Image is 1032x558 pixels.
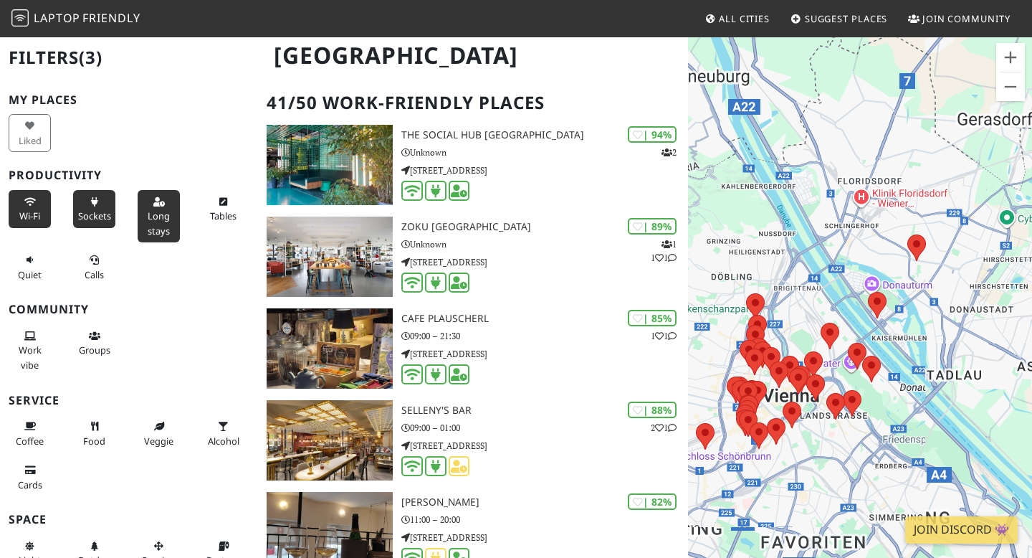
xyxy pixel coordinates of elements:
a: All Cities [699,6,775,32]
span: Friendly [82,10,140,26]
a: SELLENY'S Bar | 88% 21 SELLENY'S Bar 09:00 – 01:00 [STREET_ADDRESS] [258,400,688,481]
a: Cafe Plauscherl | 85% 11 Cafe Plauscherl 09:00 – 21:30 [STREET_ADDRESS] [258,308,688,389]
p: [STREET_ADDRESS] [401,255,688,269]
a: LaptopFriendly LaptopFriendly [11,6,140,32]
p: [STREET_ADDRESS] [401,164,688,177]
button: Quiet [9,248,51,286]
span: Video/audio calls [85,268,104,281]
h3: [PERSON_NAME] [401,496,688,509]
div: | 89% [628,218,677,235]
button: Cards [9,458,51,496]
a: The Social Hub Vienna | 94% 2 The Social Hub [GEOGRAPHIC_DATA] Unknown [STREET_ADDRESS] [258,125,688,205]
h3: Zoku [GEOGRAPHIC_DATA] [401,221,688,233]
span: Alcohol [208,435,239,448]
h3: Productivity [9,169,249,182]
span: Quiet [18,268,42,281]
span: All Cities [719,12,770,25]
img: The Social Hub Vienna [267,125,393,205]
p: 2 1 [651,421,677,435]
span: (3) [79,45,102,69]
button: Tables [202,190,244,228]
h3: The Social Hub [GEOGRAPHIC_DATA] [401,129,688,141]
span: Credit cards [18,478,42,491]
p: 2 [661,146,677,159]
span: Long stays [148,209,170,237]
button: Zoom out [996,72,1025,101]
span: Suggest Places [805,12,888,25]
button: Alcohol [202,415,244,453]
h2: Filters [9,36,249,80]
button: Veggie [138,415,180,453]
h3: Community [9,303,249,316]
img: LaptopFriendly [11,9,29,27]
span: Join Community [922,12,1010,25]
h3: My Places [9,93,249,107]
button: Coffee [9,415,51,453]
p: [STREET_ADDRESS] [401,531,688,544]
p: Unknown [401,146,688,159]
button: Wi-Fi [9,190,51,228]
img: SELLENY'S Bar [267,400,393,481]
span: Power sockets [78,209,111,222]
span: Group tables [79,344,110,356]
p: 09:00 – 01:00 [401,421,688,435]
h1: [GEOGRAPHIC_DATA] [262,36,685,75]
span: People working [19,344,42,371]
button: Calls [73,248,115,286]
h3: Cafe Plauscherl [401,313,688,325]
a: Zoku Vienna | 89% 111 Zoku [GEOGRAPHIC_DATA] Unknown [STREET_ADDRESS] [258,217,688,297]
a: Suggest Places [785,6,894,32]
div: | 88% [628,402,677,418]
a: Join Community [902,6,1016,32]
img: Zoku Vienna [267,217,393,297]
span: Food [83,435,105,448]
div: | 85% [628,310,677,326]
span: Work-friendly tables [210,209,236,222]
span: Stable Wi-Fi [19,209,40,222]
img: Cafe Plauscherl [267,308,393,389]
p: 11:00 – 20:00 [401,513,688,526]
p: 09:00 – 21:30 [401,329,688,343]
p: [STREET_ADDRESS] [401,347,688,361]
button: Long stays [138,190,180,242]
button: Zoom in [996,43,1025,72]
button: Work vibe [9,324,51,377]
div: | 94% [628,126,677,143]
h2: 41/50 Work-Friendly Places [267,81,679,125]
button: Sockets [73,190,115,228]
span: Laptop [34,10,80,26]
button: Groups [73,324,115,362]
h3: SELLENY'S Bar [401,405,688,417]
p: 1 1 [651,329,677,343]
div: | 82% [628,493,677,510]
h3: Space [9,513,249,526]
p: Unknown [401,237,688,251]
span: Coffee [16,435,44,448]
p: 1 1 1 [651,237,677,265]
span: Veggie [144,435,173,448]
p: [STREET_ADDRESS] [401,439,688,453]
h3: Service [9,394,249,407]
button: Food [73,415,115,453]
